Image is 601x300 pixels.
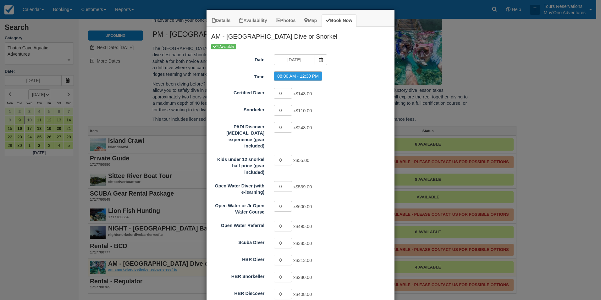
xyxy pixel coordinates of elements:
[272,14,300,27] a: Photos
[293,224,312,229] span: x
[293,91,312,96] span: x
[207,254,269,263] label: HBR Diver
[207,271,269,280] label: HBR Snorkeller
[274,88,292,99] input: Certified Diver
[295,204,312,209] span: $600.00
[274,201,292,212] input: Open Water or Jr Open Water Course
[207,27,394,43] h2: AM - [GEOGRAPHIC_DATA] Dive or Snorkel
[208,14,234,27] a: Details
[293,292,312,297] span: x
[295,275,312,280] span: $280.00
[207,237,269,246] label: Scuba DIver
[274,105,292,116] input: Snorkeler
[322,14,356,27] a: Book Now
[274,255,292,265] input: HBR Diver
[300,14,321,27] a: Map
[207,154,269,176] label: Kids under 12 snorkel half price (gear included)
[211,44,236,49] span: 4 Available
[295,158,309,163] span: $55.00
[293,184,312,189] span: x
[293,204,312,209] span: x
[295,224,312,229] span: $495.00
[207,200,269,215] label: Open Water or Jr Open Water Course
[274,71,322,81] label: 08:00 AM - 12:30 PM
[293,275,312,280] span: x
[293,125,312,130] span: x
[295,292,312,297] span: $408.00
[274,155,292,165] input: Kids under 12 snorkel half price (gear included)
[207,121,269,149] label: PADI Discover Scuba Diving experience (gear included)
[274,272,292,282] input: HBR Snorkeller
[207,220,269,229] label: Open Water Referral
[293,158,309,163] span: x
[274,238,292,248] input: Scuba DIver
[274,122,292,133] input: PADI Discover Scuba Diving experience (gear included)
[293,241,312,246] span: x
[207,87,269,96] label: Certified Diver
[235,14,271,27] a: Availability
[293,258,312,263] span: x
[295,258,312,263] span: $313.00
[295,91,312,96] span: $143.00
[207,54,269,63] label: Date
[295,125,312,130] span: $248.00
[207,288,269,297] label: HBR Discover
[274,289,292,299] input: HBR Discover
[274,221,292,231] input: Open Water Referral
[295,184,312,189] span: $539.00
[207,71,269,80] label: Time
[274,181,292,192] input: Open Water Diver (with e-learning)
[293,108,312,113] span: x
[295,241,312,246] span: $385.00
[207,181,269,196] label: Open Water Diver (with e-learning)
[207,104,269,113] label: Snorkeler
[295,108,312,113] span: $110.00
